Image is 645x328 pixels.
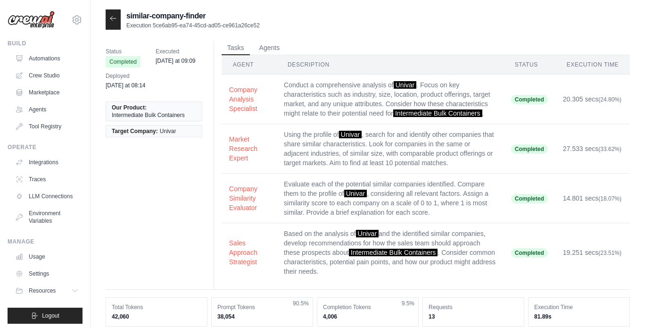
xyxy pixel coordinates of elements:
[598,195,621,202] span: (18.07%)
[106,47,141,56] span: Status
[8,308,83,324] button: Logout
[42,312,59,320] span: Logout
[598,146,621,152] span: (33.62%)
[555,223,630,282] td: 19.251 secs
[276,55,504,75] th: Description
[276,174,504,223] td: Evaluate each of the potential similar companies identified. Compare them to the profile of , con...
[323,303,413,311] dt: Completion Tokens
[229,135,269,163] button: Market Research Expert
[598,96,621,103] span: (24.80%)
[534,313,624,320] dd: 81.89s
[349,249,438,256] span: Intermediate Bulk Containers
[112,303,201,311] dt: Total Tokens
[402,300,414,307] span: 9.5%
[11,155,83,170] a: Integrations
[112,127,158,135] span: Target Company:
[339,131,362,138] span: Univar
[511,95,548,104] span: Completed
[511,248,548,258] span: Completed
[555,174,630,223] td: 14.801 secs
[229,238,269,267] button: Sales Approach Strategist
[106,82,146,89] time: August 27, 2025 at 08:14 CDT
[555,124,630,174] td: 27.533 secs
[293,300,309,307] span: 90.5%
[254,41,286,55] button: Agents
[8,11,55,29] img: Logo
[276,223,504,282] td: Based on the analysis of and the identified similar companies, develop recommendations for how th...
[511,144,548,154] span: Completed
[8,143,83,151] div: Operate
[344,190,367,197] span: Univar
[11,189,83,204] a: LLM Connections
[126,22,260,29] p: Execution 5ce6ab95-ea74-45cd-ad05-ce961a26ce52
[555,75,630,124] td: 20.305 secs
[217,313,307,320] dd: 38,054
[106,56,141,67] span: Completed
[11,266,83,281] a: Settings
[511,194,548,203] span: Completed
[394,81,416,89] span: Univar
[11,206,83,228] a: Environment Variables
[11,68,83,83] a: Crew Studio
[112,111,185,119] span: Intermediate Bulk Containers
[276,124,504,174] td: Using the profile of , search for and identify other companies that share similar characteristics...
[160,127,176,135] span: Univar
[217,303,307,311] dt: Prompt Tokens
[106,71,146,81] span: Deployed
[222,55,276,75] th: Agent
[11,102,83,117] a: Agents
[11,119,83,134] a: Tool Registry
[126,10,260,22] h2: similar-company-finder
[429,303,518,311] dt: Requests
[11,249,83,264] a: Usage
[429,313,518,320] dd: 13
[11,51,83,66] a: Automations
[156,58,196,64] time: August 27, 2025 at 09:09 CDT
[555,55,630,75] th: Execution Time
[504,55,555,75] th: Status
[276,75,504,124] td: Conduct a comprehensive analysis of . Focus on key characteristics such as industry, size, locati...
[112,104,147,111] span: Our Product:
[11,283,83,298] button: Resources
[8,238,83,245] div: Manage
[229,184,269,212] button: Company Similarity Evaluator
[8,40,83,47] div: Build
[393,109,482,117] span: Intermediate Bulk Containers
[29,287,56,294] span: Resources
[598,250,621,256] span: (23.51%)
[323,313,413,320] dd: 4,006
[229,85,269,113] button: Company Analysis Specialist
[534,303,624,311] dt: Execution Time
[112,313,201,320] dd: 42,060
[11,172,83,187] a: Traces
[11,85,83,100] a: Marketplace
[356,230,379,237] span: Univar
[156,47,196,56] span: Executed
[222,41,250,55] button: Tasks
